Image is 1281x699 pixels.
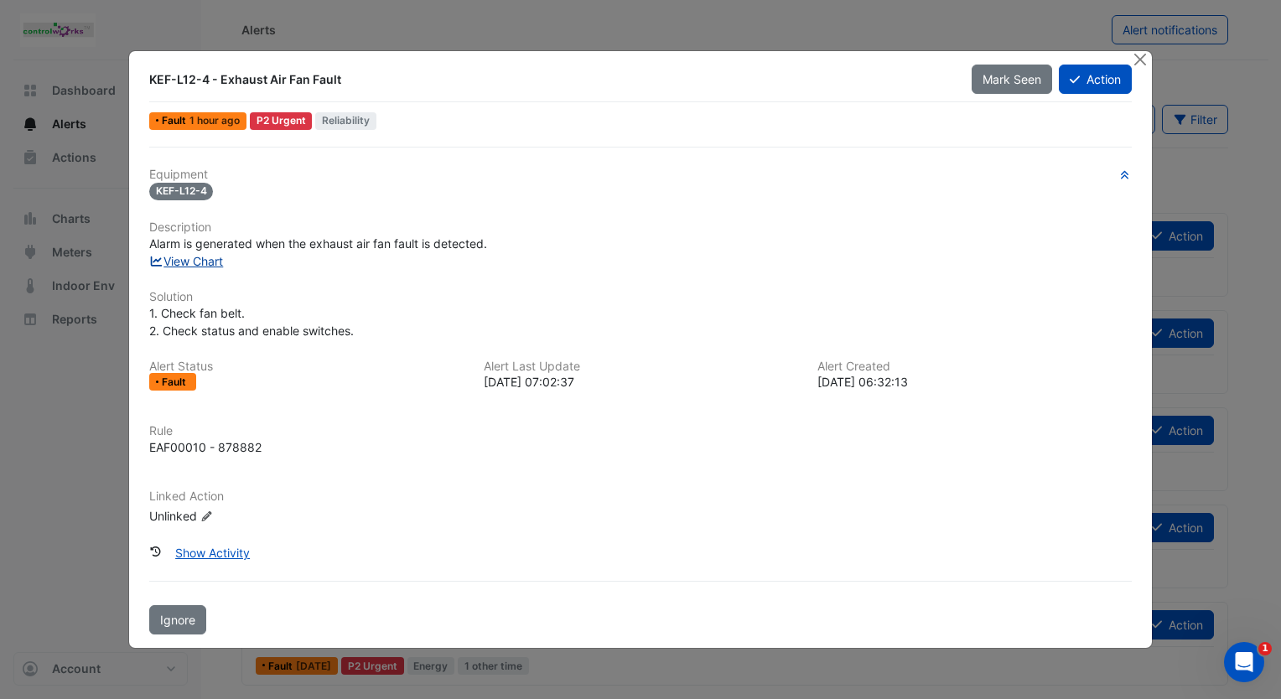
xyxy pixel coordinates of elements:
h6: Linked Action [149,489,1132,504]
span: Fault [162,116,189,126]
div: P2 Urgent [250,112,313,130]
h6: Alert Status [149,360,464,374]
button: Action [1059,65,1132,94]
span: Ignore [160,613,195,627]
span: 1. Check fan belt. 2. Check status and enable switches. [149,306,354,338]
h6: Rule [149,424,1132,438]
h6: Alert Created [817,360,1132,374]
span: 1 [1258,642,1272,655]
span: Fri 05-Sep-2025 07:02 AEST [189,114,240,127]
button: Mark Seen [972,65,1052,94]
span: Fault [162,377,189,387]
div: [DATE] 07:02:37 [484,373,798,391]
button: Show Activity [164,538,261,567]
button: Ignore [149,605,206,634]
iframe: Intercom live chat [1224,642,1264,682]
h6: Solution [149,290,1132,304]
button: Close [1131,51,1149,69]
h6: Description [149,220,1132,235]
a: View Chart [149,254,224,268]
div: EAF00010 - 878882 [149,438,262,456]
h6: Alert Last Update [484,360,798,374]
span: Reliability [315,112,376,130]
span: Alarm is generated when the exhaust air fan fault is detected. [149,236,487,251]
div: [DATE] 06:32:13 [817,373,1132,391]
span: KEF-L12-4 [149,183,214,200]
fa-icon: Edit Linked Action [200,510,213,523]
span: Mark Seen [983,72,1041,86]
div: Unlinked [149,507,350,525]
h6: Equipment [149,168,1132,182]
div: KEF-L12-4 - Exhaust Air Fan Fault [149,71,952,88]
